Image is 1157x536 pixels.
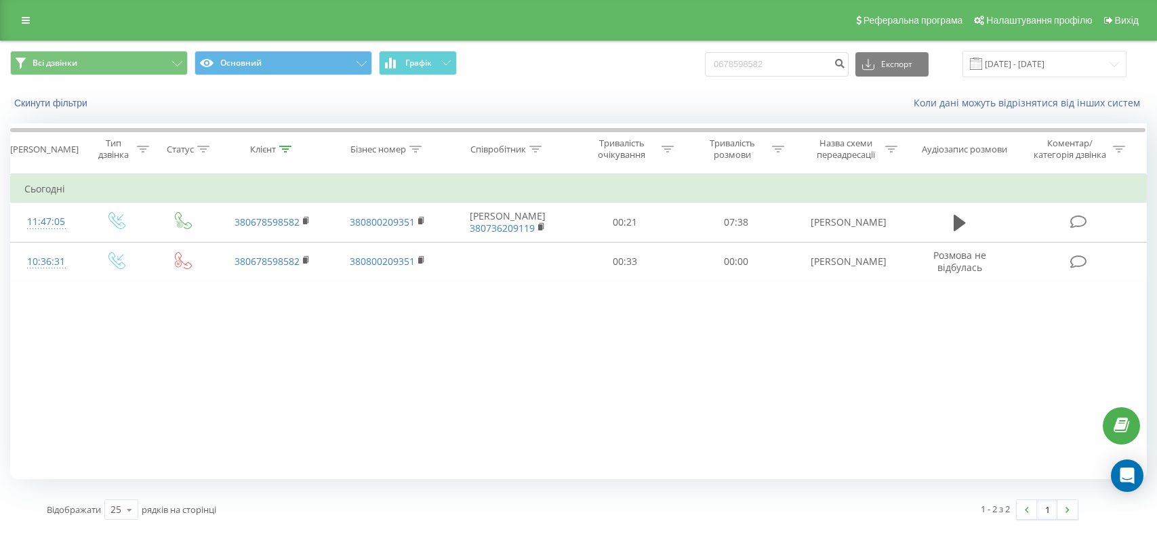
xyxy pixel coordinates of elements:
div: Статус [167,144,194,155]
button: Всі дзвінки [10,51,188,75]
button: Експорт [855,52,929,77]
td: [PERSON_NAME] [791,203,906,242]
button: Основний [195,51,372,75]
a: 380800209351 [350,255,415,268]
a: 380678598582 [235,215,300,228]
td: 00:33 [569,242,681,281]
div: Тривалість очікування [586,138,658,161]
span: Налаштування профілю [986,15,1092,26]
div: 1 - 2 з 2 [981,502,1010,516]
a: 380678598582 [235,255,300,268]
div: Назва схеми переадресації [809,138,882,161]
div: Клієнт [250,144,276,155]
div: Тип дзвінка [94,138,134,161]
a: 1 [1037,500,1057,519]
button: Графік [379,51,457,75]
div: Open Intercom Messenger [1111,459,1143,492]
div: Бізнес номер [350,144,406,155]
span: Відображати [47,503,101,516]
span: Вихід [1115,15,1139,26]
td: 07:38 [681,203,792,242]
button: Скинути фільтри [10,97,94,109]
span: Реферальна програма [864,15,963,26]
div: Тривалість розмови [696,138,769,161]
td: 00:21 [569,203,681,242]
span: Графік [405,58,432,68]
td: 00:00 [681,242,792,281]
td: [PERSON_NAME] [791,242,906,281]
span: Всі дзвінки [33,58,77,68]
div: Співробітник [470,144,526,155]
a: Коли дані можуть відрізнятися вiд інших систем [914,96,1147,109]
span: Розмова не відбулась [933,249,986,274]
div: 11:47:05 [24,209,68,235]
a: 380800209351 [350,215,415,228]
span: рядків на сторінці [142,503,216,516]
a: 380736209119 [470,222,535,234]
div: [PERSON_NAME] [10,144,79,155]
td: Сьогодні [11,176,1147,203]
div: 25 [110,503,121,516]
td: [PERSON_NAME] [445,203,569,242]
div: Аудіозапис розмови [922,144,1007,155]
div: 10:36:31 [24,249,68,275]
input: Пошук за номером [705,52,849,77]
div: Коментар/категорія дзвінка [1030,138,1110,161]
